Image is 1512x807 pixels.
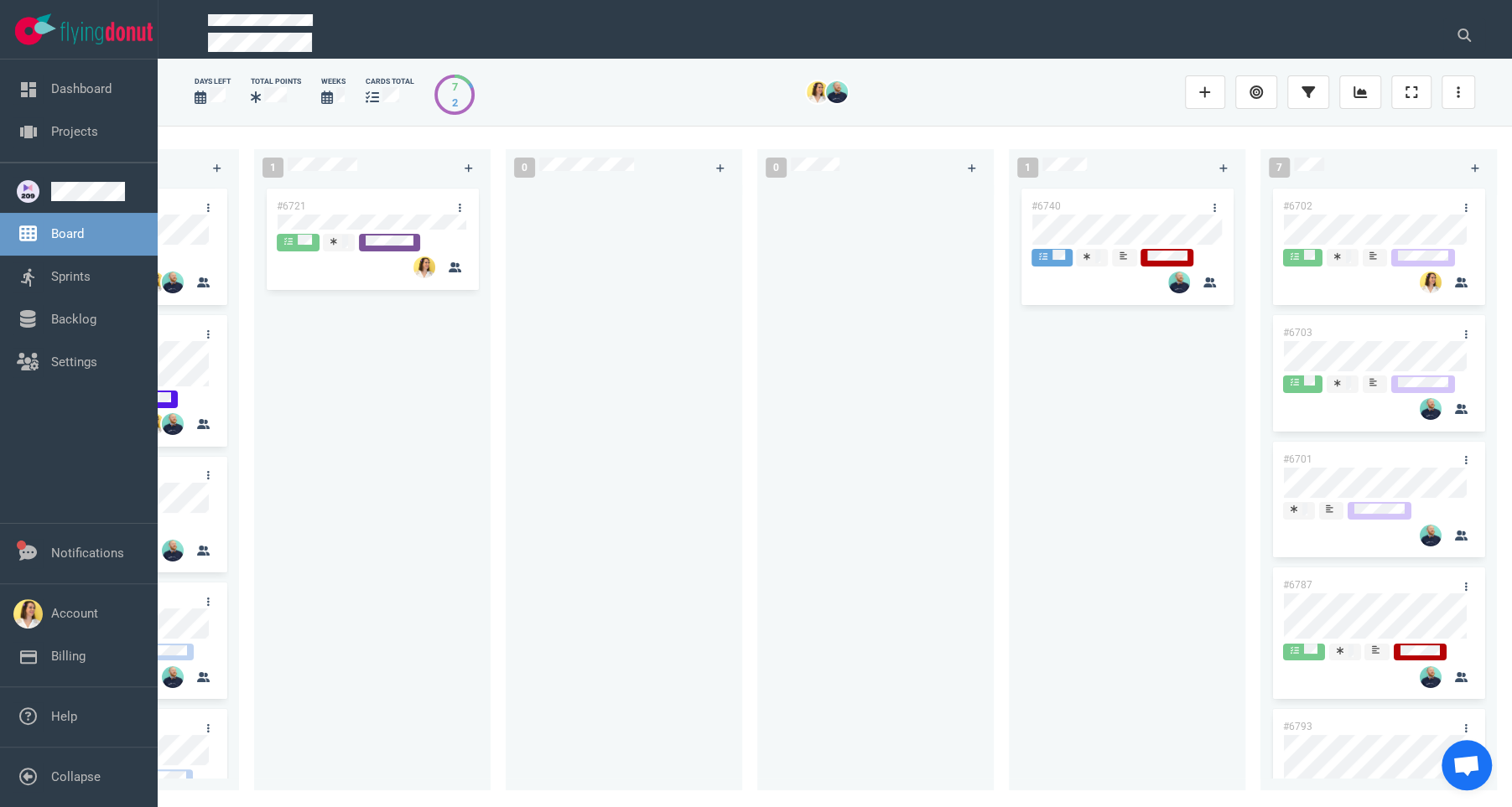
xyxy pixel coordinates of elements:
[413,256,435,278] img: 26
[1017,158,1038,178] span: 1
[51,769,101,784] a: Collapse
[1283,721,1312,732] a: #6793
[162,413,184,435] img: 26
[1420,398,1442,420] img: 26
[1420,666,1442,688] img: 26
[1283,200,1312,212] a: #6702
[514,158,535,178] span: 0
[251,76,301,87] div: Total Points
[1283,327,1312,339] a: #6703
[51,124,98,139] a: Projects
[51,649,86,664] a: Billing
[1283,579,1312,591] a: #6787
[51,606,98,621] a: Account
[1442,740,1492,790] a: Ouvrir le chat
[51,269,91,284] a: Sprints
[766,158,787,178] span: 0
[452,95,458,111] div: 2
[51,226,84,241] a: Board
[807,81,829,103] img: 26
[60,22,153,44] img: Flying Donut text logo
[452,79,458,95] div: 7
[826,81,848,103] img: 26
[162,666,184,688] img: 26
[162,540,184,561] img: 26
[262,158,283,178] span: 1
[51,546,124,561] a: Notifications
[51,709,77,724] a: Help
[366,76,414,87] div: cards total
[277,200,306,212] a: #6721
[51,312,96,327] a: Backlog
[1168,272,1190,293] img: 26
[1420,272,1442,293] img: 26
[51,354,97,370] a: Settings
[321,76,346,87] div: Weeks
[1031,200,1061,212] a: #6740
[195,76,231,87] div: days left
[162,272,184,293] img: 26
[1283,453,1312,465] a: #6701
[51,81,112,96] a: Dashboard
[1420,525,1442,546] img: 26
[1269,158,1290,178] span: 7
